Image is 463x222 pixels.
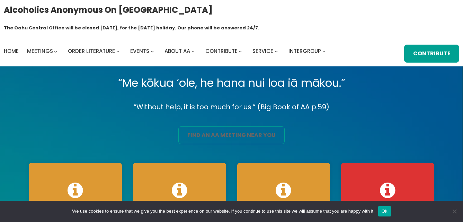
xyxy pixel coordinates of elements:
button: Intergroup submenu [322,50,326,53]
span: No [451,208,458,215]
span: Events [130,47,149,55]
span: Intergroup [288,47,321,55]
span: We use cookies to ensure that we give you the best experience on our website. If you continue to ... [72,208,374,215]
button: Service submenu [275,50,278,53]
a: Events [130,46,149,56]
p: “Without help, it is too much for us.” (Big Book of AA p.59) [23,101,440,113]
button: Meetings submenu [54,50,57,53]
button: Order Literature submenu [116,50,119,53]
a: Home [4,46,19,56]
span: Contribute [205,47,238,55]
button: Ok [378,206,391,216]
p: “Me kōkua ‘ole, he hana nui loa iā mākou.” [23,73,440,93]
button: Contribute submenu [239,50,242,53]
a: Service [252,46,273,56]
span: Order Literature [68,47,115,55]
a: Contribute [404,45,459,63]
nav: Intergroup [4,46,328,56]
a: About AA [164,46,190,56]
a: Meetings [27,46,53,56]
button: About AA submenu [192,50,195,53]
h1: The Oahu Central Office will be closed [DATE], for the [DATE] holiday. Our phone will be answered... [4,25,259,31]
a: find an aa meeting near you [178,126,284,144]
button: Events submenu [151,50,154,53]
span: About AA [164,47,190,55]
a: Alcoholics Anonymous on [GEOGRAPHIC_DATA] [4,2,213,17]
span: Home [4,47,19,55]
a: Intergroup [288,46,321,56]
a: Contribute [205,46,238,56]
span: Service [252,47,273,55]
span: Meetings [27,47,53,55]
